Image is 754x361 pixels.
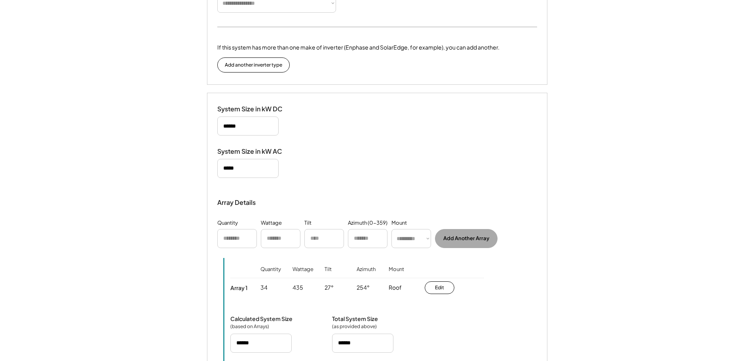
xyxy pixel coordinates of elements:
div: System Size in kW AC [217,147,296,156]
div: 27° [325,284,334,292]
div: Total System Size [332,315,378,322]
div: Roof [389,284,402,292]
div: Array Details [217,198,257,207]
div: (as provided above) [332,323,377,330]
div: Azimuth [357,266,376,284]
div: Tilt [325,266,332,284]
div: Quantity [217,219,238,227]
div: Wattage [292,266,313,284]
div: Array 1 [230,284,247,291]
div: Wattage [261,219,282,227]
button: Add another inverter type [217,57,290,73]
div: Mount [389,266,404,284]
button: Add Another Array [435,229,498,248]
div: Azimuth (0-359) [348,219,387,227]
div: (based on Arrays) [230,323,270,330]
div: If this system has more than one make of inverter (Enphase and SolarEdge, for example), you can a... [217,43,500,52]
div: 435 [292,284,303,292]
button: Edit [425,281,454,294]
div: 254° [357,284,370,292]
div: Calculated System Size [230,315,292,322]
div: Mount [391,219,407,227]
div: System Size in kW DC [217,105,296,113]
div: 34 [260,284,268,292]
div: Tilt [304,219,311,227]
div: Quantity [260,266,281,284]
